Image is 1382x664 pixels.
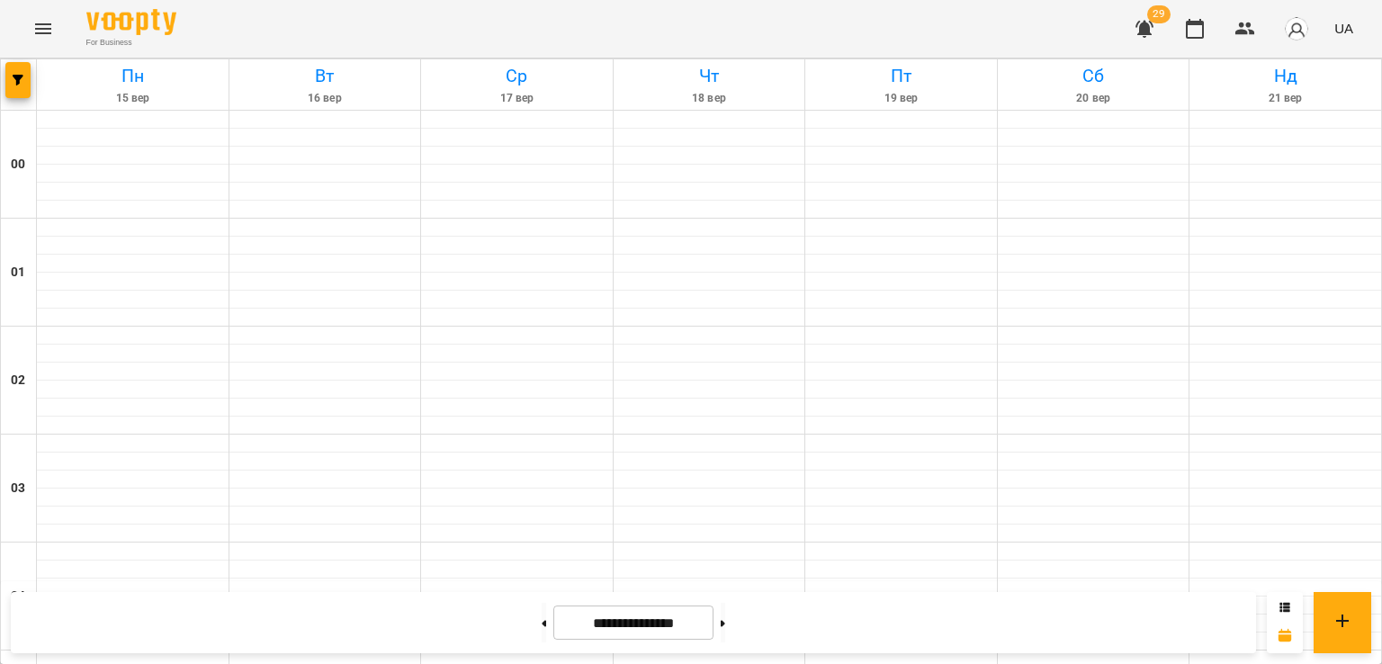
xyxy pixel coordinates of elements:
h6: Пт [808,62,994,90]
h6: 18 вер [616,90,803,107]
span: For Business [86,37,176,49]
button: Menu [22,7,65,50]
h6: 21 вер [1192,90,1378,107]
span: UA [1334,19,1353,38]
span: 29 [1147,5,1171,23]
h6: 17 вер [424,90,610,107]
h6: Нд [1192,62,1378,90]
img: avatar_s.png [1284,16,1309,41]
h6: Сб [1001,62,1187,90]
h6: Пн [40,62,226,90]
h6: 01 [11,263,25,283]
button: UA [1327,12,1360,45]
h6: Чт [616,62,803,90]
h6: Ср [424,62,610,90]
h6: 19 вер [808,90,994,107]
h6: 02 [11,371,25,390]
h6: 03 [11,479,25,498]
h6: 20 вер [1001,90,1187,107]
h6: 00 [11,155,25,175]
h6: 16 вер [232,90,418,107]
h6: 15 вер [40,90,226,107]
img: Voopty Logo [86,9,176,35]
h6: Вт [232,62,418,90]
